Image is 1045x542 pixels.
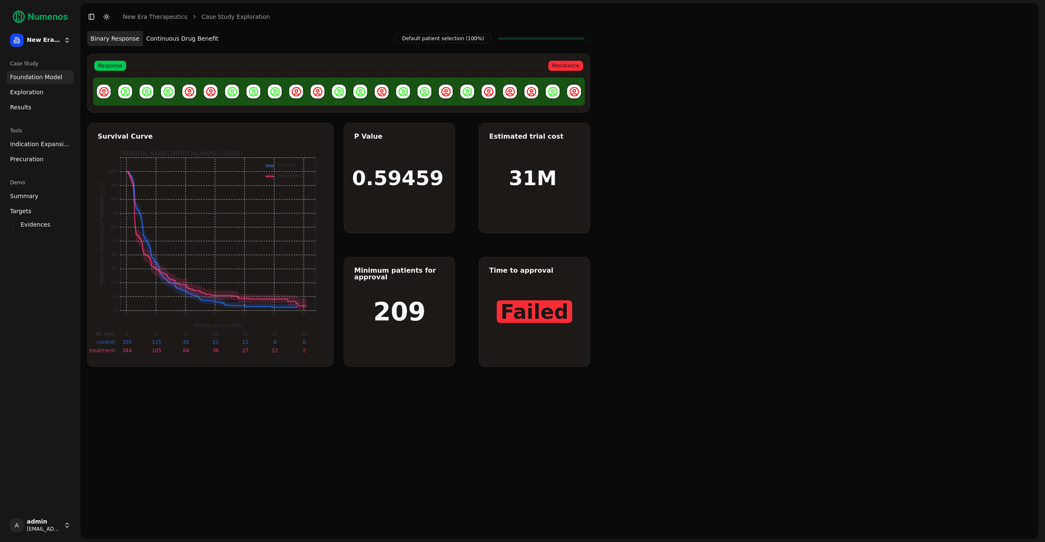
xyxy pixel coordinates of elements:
[123,13,187,21] a: New Era Therapeutics
[7,70,74,84] a: Foundation Model
[303,348,306,354] text: 2
[10,103,31,111] span: Results
[7,152,74,166] a: Precuration
[271,331,277,337] text: 25
[125,311,127,315] text: 0
[10,207,31,215] span: Targets
[27,36,60,44] span: New Era Therapeutics
[7,124,74,137] div: Tools
[89,348,116,354] text: treatment:
[10,155,44,163] span: Precuration
[97,339,116,345] text: control:
[113,308,119,313] text: 0%
[497,300,572,323] span: Failed
[10,73,62,81] span: Foundation Model
[242,348,248,354] text: 27
[122,339,132,345] text: 355
[110,280,119,285] text: 20%
[271,348,277,354] text: 12
[242,331,248,337] text: 20
[212,348,218,354] text: 36
[110,225,119,230] text: 60%
[10,192,39,200] span: Summary
[7,176,74,189] div: Demo
[87,31,143,46] button: Binary Response
[155,311,157,315] text: 5
[10,140,70,148] span: Indication Expansion
[202,13,270,21] a: Case Study Exploration
[120,150,243,157] text: [PERSON_NAME] [PERSON_NAME] (100%)
[213,311,218,315] text: 15
[212,331,218,337] text: 15
[98,133,323,140] div: Survival Curve
[7,204,74,218] a: Targets
[7,30,74,50] button: New Era Therapeutics
[272,311,277,315] text: 25
[94,61,126,71] span: Response
[278,173,303,179] text: treatment
[242,311,247,315] text: 20
[95,331,116,337] text: At risk:
[183,339,189,345] text: 45
[301,331,307,337] text: 30
[108,169,119,174] text: 100%
[373,299,425,324] h1: 209
[110,211,119,215] text: 70%
[123,13,270,21] nav: breadcrumb
[278,163,296,168] text: control
[21,220,50,229] span: Evidences
[143,31,222,46] button: Continuous Drug Benefit
[509,168,557,188] h1: 31M
[152,348,161,354] text: 105
[183,331,189,337] text: 10
[301,311,306,315] text: 30
[242,339,248,345] text: 12
[110,253,119,257] text: 40%
[194,323,243,328] text: Follow-up [months]
[122,348,132,354] text: 344
[110,266,119,271] text: 30%
[7,85,74,99] a: Exploration
[548,61,583,71] span: Resistance
[10,519,23,532] span: A
[10,88,44,96] span: Exploration
[7,137,74,151] a: Indication Expansion
[303,339,306,345] text: 0
[7,189,74,203] a: Summary
[125,331,129,337] text: 0
[395,34,491,43] span: Default patient selection (100%)
[110,197,119,201] text: 80%
[352,168,444,188] h1: 0.59459
[17,219,64,230] a: Evidences
[7,57,74,70] div: Case Study
[27,518,60,526] span: admin
[99,183,105,285] text: Progression Free Survival Probability (%)
[183,348,189,354] text: 64
[7,7,74,27] img: Numenos
[110,239,119,243] text: 50%
[27,526,60,532] span: [EMAIL_ADDRESS]
[152,339,161,345] text: 115
[110,294,119,299] text: 10%
[155,331,158,337] text: 5
[7,101,74,114] a: Results
[212,339,218,345] text: 21
[183,311,188,315] text: 10
[110,183,119,188] text: 90%
[273,339,276,345] text: 4
[7,515,74,535] button: Aadmin[EMAIL_ADDRESS]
